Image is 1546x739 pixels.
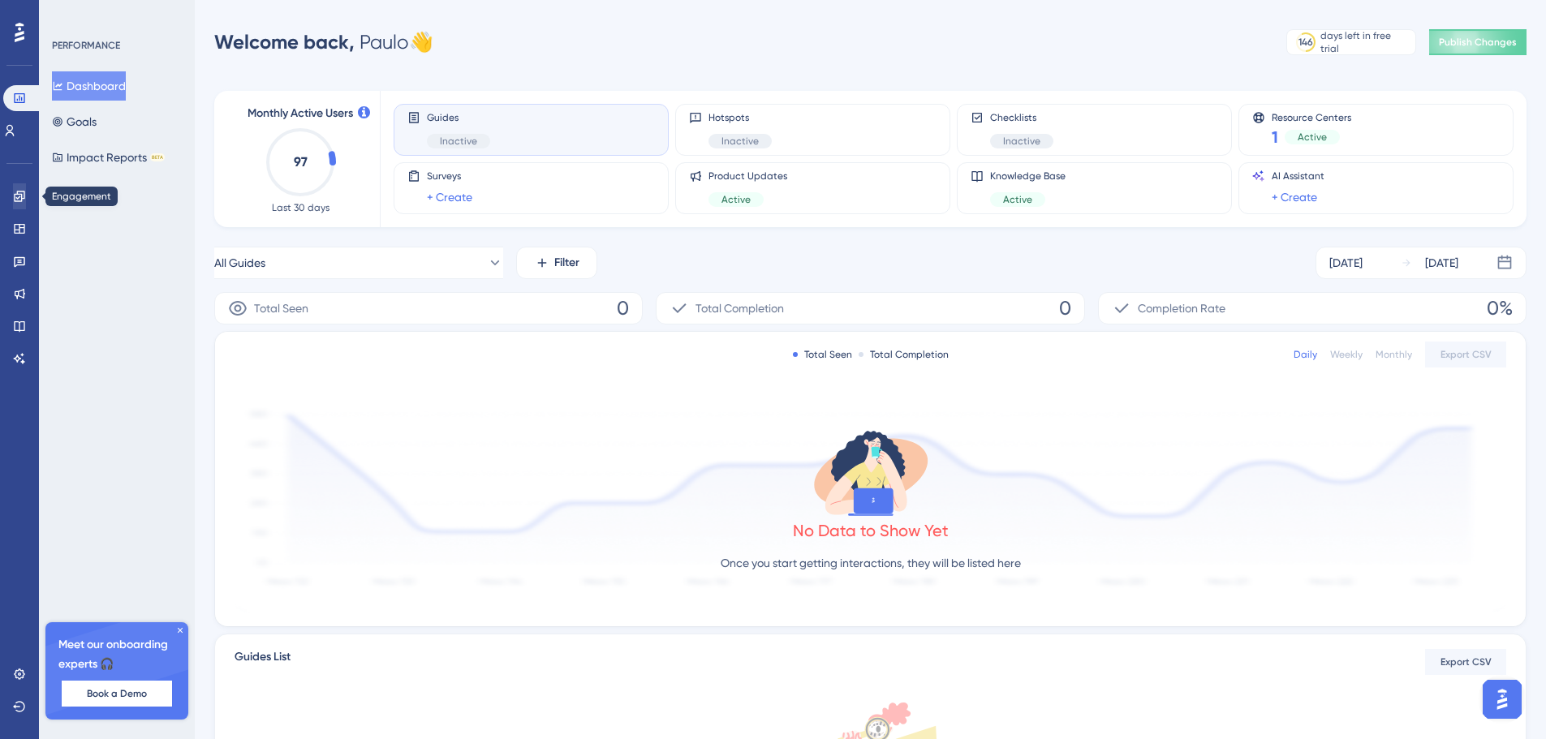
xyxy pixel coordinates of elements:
span: Monthly Active Users [248,104,353,123]
span: 0 [1059,295,1071,321]
div: No Data to Show Yet [793,519,949,542]
span: Total Completion [695,299,784,318]
span: Meet our onboarding experts 🎧 [58,635,175,674]
span: Knowledge Base [990,170,1066,183]
span: Filter [554,253,579,273]
button: Dashboard [52,71,126,101]
div: Monthly [1376,348,1412,361]
text: 97 [294,154,308,170]
span: Book a Demo [87,687,147,700]
span: Inactive [721,135,759,148]
span: Last 30 days [272,201,329,214]
div: Weekly [1330,348,1363,361]
span: All Guides [214,253,265,273]
span: Active [721,193,751,206]
button: Goals [52,107,97,136]
div: BETA [150,153,165,161]
button: Impact ReportsBETA [52,143,165,172]
span: Guides [427,111,490,124]
span: Surveys [427,170,472,183]
span: Checklists [990,111,1053,124]
div: Total Seen [793,348,852,361]
span: AI Assistant [1272,170,1324,183]
span: Completion Rate [1138,299,1225,318]
a: + Create [427,187,472,207]
button: All Guides [214,247,503,279]
div: PERFORMANCE [52,39,120,52]
button: Filter [516,247,597,279]
span: 0% [1487,295,1513,321]
span: Export CSV [1440,655,1492,668]
span: Active [1298,131,1327,144]
span: 0 [617,295,629,321]
span: Inactive [1003,135,1040,148]
span: Product Updates [708,170,787,183]
span: Export CSV [1440,348,1492,361]
div: Paulo 👋 [214,29,433,55]
span: Resource Centers [1272,111,1351,122]
div: [DATE] [1425,253,1458,273]
div: [DATE] [1329,253,1363,273]
button: Book a Demo [62,681,172,707]
span: Inactive [440,135,477,148]
span: 1 [1272,126,1278,148]
div: Daily [1294,348,1317,361]
span: Total Seen [254,299,308,318]
div: 146 [1298,36,1313,49]
span: Welcome back, [214,30,355,54]
iframe: UserGuiding AI Assistant Launcher [1478,675,1527,724]
button: Export CSV [1425,649,1506,675]
button: Export CSV [1425,342,1506,367]
span: Hotspots [708,111,772,124]
div: days left in free trial [1320,29,1410,55]
span: Active [1003,193,1032,206]
p: Once you start getting interactions, they will be listed here [721,553,1021,573]
span: Guides List [235,647,291,677]
span: Publish Changes [1439,36,1517,49]
button: Publish Changes [1429,29,1527,55]
div: Total Completion [859,348,949,361]
a: + Create [1272,187,1317,207]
